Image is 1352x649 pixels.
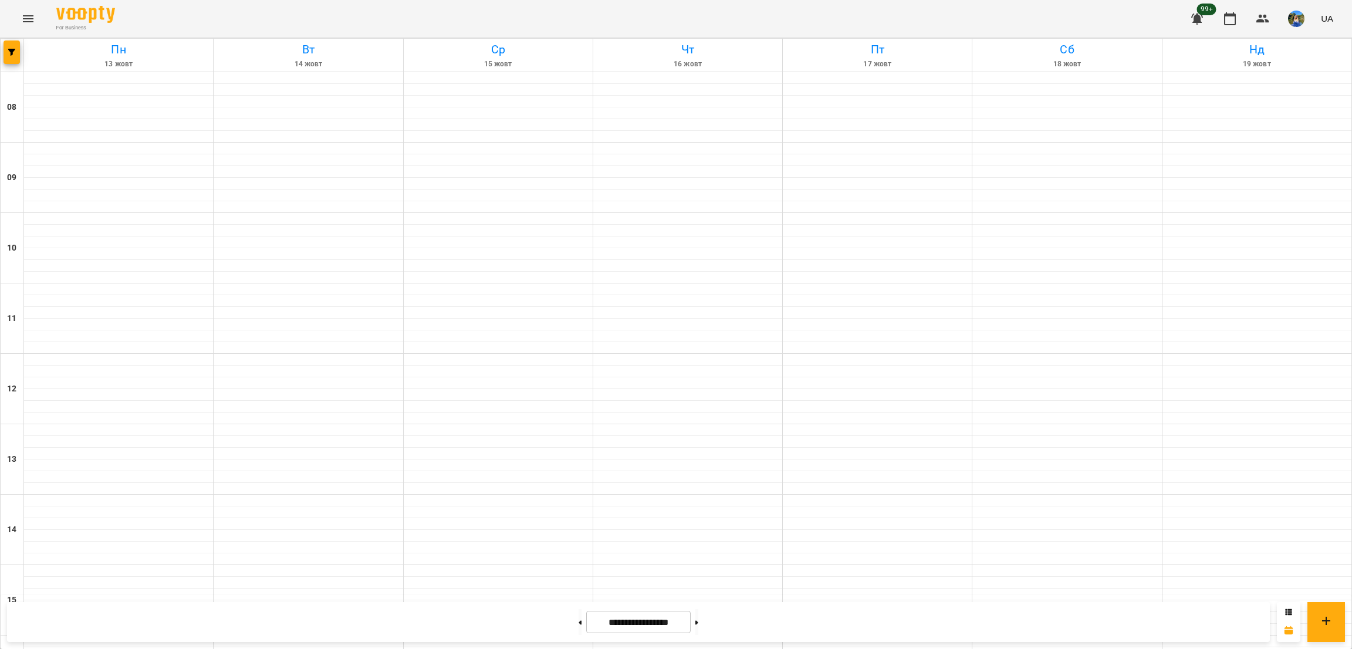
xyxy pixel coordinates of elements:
[1321,12,1333,25] span: UA
[1288,11,1304,27] img: 0fc4f9d522d3542c56c5d1a1096ba97a.jpg
[7,383,16,396] h6: 12
[1164,59,1350,70] h6: 19 жовт
[26,59,211,70] h6: 13 жовт
[7,523,16,536] h6: 14
[7,312,16,325] h6: 11
[595,40,780,59] h6: Чт
[56,24,115,32] span: For Business
[215,40,401,59] h6: Вт
[974,40,1160,59] h6: Сб
[785,40,970,59] h6: Пт
[7,453,16,466] h6: 13
[405,40,591,59] h6: Ср
[56,6,115,23] img: Voopty Logo
[215,59,401,70] h6: 14 жовт
[595,59,780,70] h6: 16 жовт
[26,40,211,59] h6: Пн
[7,101,16,114] h6: 08
[14,5,42,33] button: Menu
[1197,4,1216,15] span: 99+
[974,59,1160,70] h6: 18 жовт
[7,242,16,255] h6: 10
[1316,8,1338,29] button: UA
[1164,40,1350,59] h6: Нд
[7,171,16,184] h6: 09
[785,59,970,70] h6: 17 жовт
[7,594,16,607] h6: 15
[405,59,591,70] h6: 15 жовт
